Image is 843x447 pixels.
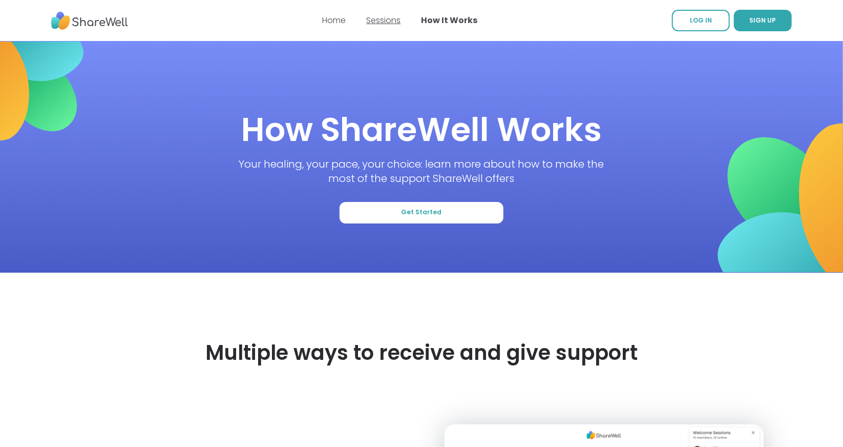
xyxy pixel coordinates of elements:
button: SIGN UP [734,10,792,31]
button: Get Started [340,202,503,223]
span: LOG IN [690,16,712,25]
h1: How ShareWell Works [241,107,602,153]
span: Get Started [402,208,442,217]
img: ShareWell Nav Logo [51,7,128,35]
p: Your healing, your pace, your choice: learn more about how to make the most of the support ShareW... [237,157,606,186]
a: Sessions [367,14,401,26]
h2: Multiple ways to receive and give support [205,338,638,367]
a: How It Works [422,14,478,26]
a: Home [323,14,346,26]
a: LOG IN [672,10,730,31]
span: SIGN UP [750,16,776,25]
